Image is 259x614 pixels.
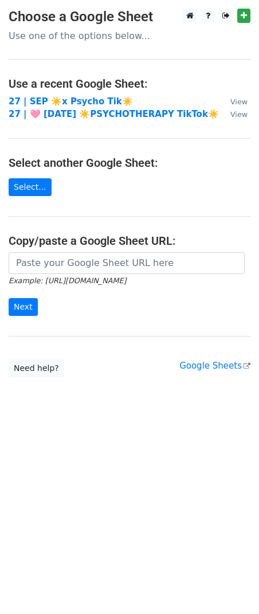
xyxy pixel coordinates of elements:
[9,109,219,119] a: 27 | 🩷 [DATE] ☀️PSYCHOTHERAPY TikTok☀️
[9,96,133,107] a: 27 | SEP ☀️x Psycho Tik☀️
[9,30,250,42] p: Use one of the options below...
[9,9,250,25] h3: Choose a Google Sheet
[219,109,248,119] a: View
[219,96,248,107] a: View
[9,178,52,196] a: Select...
[9,359,64,377] a: Need help?
[9,234,250,248] h4: Copy/paste a Google Sheet URL:
[179,361,250,371] a: Google Sheets
[230,110,248,119] small: View
[9,298,38,316] input: Next
[9,252,245,274] input: Paste your Google Sheet URL here
[9,276,126,285] small: Example: [URL][DOMAIN_NAME]
[9,77,250,91] h4: Use a recent Google Sheet:
[9,156,250,170] h4: Select another Google Sheet:
[230,97,248,106] small: View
